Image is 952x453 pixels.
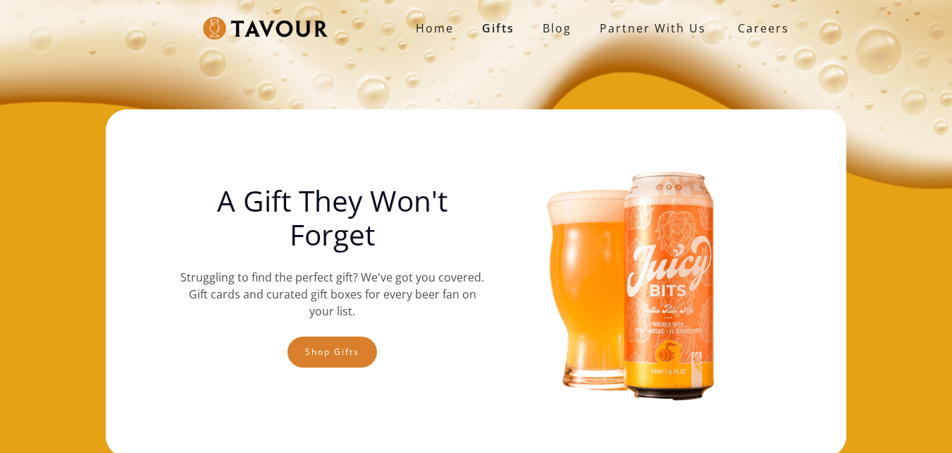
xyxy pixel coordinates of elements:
[288,337,377,368] a: Shop gifts
[468,14,528,42] a: Gifts
[180,184,484,252] h1: A Gift They Won't Forget
[402,14,468,42] a: Home
[720,8,800,48] a: Careers
[416,20,454,36] strong: Home
[586,14,720,42] a: partner with us
[528,14,586,42] a: Blog
[738,14,789,42] strong: Careers
[180,269,484,320] p: Struggling to find the perfect gift? We've got you covered. Gift cards and curated gift boxes for...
